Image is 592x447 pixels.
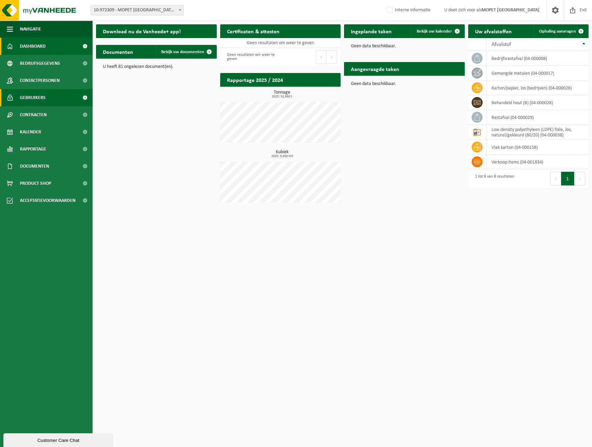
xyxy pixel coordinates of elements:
[351,82,458,86] p: Geen data beschikbaar.
[575,172,585,185] button: Next
[468,24,519,38] h2: Uw afvalstoffen
[20,38,46,55] span: Dashboard
[486,95,589,110] td: behandeld hout (B) (04-000028)
[486,125,589,140] td: low density polyethyleen (LDPE) folie, los, naturel/gekleurd (80/20) (04-000038)
[486,155,589,169] td: verkoop items (04-001834)
[91,5,183,15] span: 10-972309 - MOPET BELGIUM - LONGLIER
[492,42,511,47] span: Afvalstof
[486,81,589,95] td: karton/papier, los (bedrijven) (04-000026)
[289,86,340,100] a: Bekijk rapportage
[344,24,399,38] h2: Ingeplande taken
[486,140,589,155] td: vlak karton (04-000158)
[220,73,290,86] h2: Rapportage 2025 / 2024
[411,24,464,38] a: Bekijk uw kalender
[103,64,210,69] p: U heeft 81 ongelezen document(en).
[344,62,406,75] h2: Aangevraagde taken
[561,172,575,185] button: 1
[224,155,341,158] span: 2025: 3,600 m3
[486,110,589,125] td: restafval (04-000029)
[482,8,540,13] strong: MOPET [GEOGRAPHIC_DATA]
[316,50,327,64] button: Previous
[486,66,589,81] td: gemengde metalen (04-000017)
[224,150,341,158] h3: Kubiek
[20,106,47,123] span: Contracten
[534,24,588,38] a: Ophaling aanvragen
[20,175,51,192] span: Product Shop
[20,72,60,89] span: Contactpersonen
[20,55,60,72] span: Bedrijfsgegevens
[385,5,430,15] label: Interne informatie
[96,24,188,38] h2: Download nu de Vanheede+ app!
[224,95,341,98] span: 2025: 52,660 t
[539,29,576,34] span: Ophaling aanvragen
[3,432,115,447] iframe: chat widget
[20,123,41,141] span: Kalender
[220,24,286,38] h2: Certificaten & attesten
[550,172,561,185] button: Previous
[327,50,337,64] button: Next
[351,44,458,49] p: Geen data beschikbaar.
[161,50,204,54] span: Bekijk uw documenten
[417,29,452,34] span: Bekijk uw kalender
[472,171,514,186] div: 1 tot 8 van 8 resultaten
[20,192,75,209] span: Acceptatievoorwaarden
[20,89,46,106] span: Gebruikers
[224,49,277,64] div: Geen resultaten om weer te geven
[96,45,140,58] h2: Documenten
[20,21,41,38] span: Navigatie
[220,38,341,48] td: Geen resultaten om weer te geven
[224,90,341,98] h3: Tonnage
[91,5,184,15] span: 10-972309 - MOPET BELGIUM - LONGLIER
[20,158,49,175] span: Documenten
[156,45,216,59] a: Bekijk uw documenten
[486,51,589,66] td: bedrijfsrestafval (04-000008)
[20,141,46,158] span: Rapportage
